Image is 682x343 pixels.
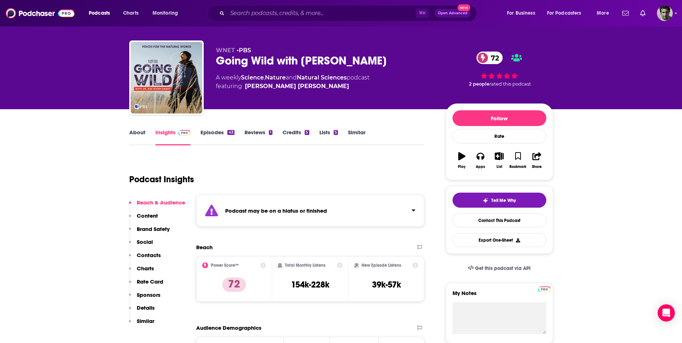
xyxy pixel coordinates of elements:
[291,279,329,290] h3: 154k-228k
[509,165,526,169] div: Bookmark
[214,5,484,21] div: Search podcasts, credits, & more...
[239,47,251,54] a: PBS
[137,199,185,206] p: Reach & Audience
[453,193,546,208] button: tell me why sparkleTell Me Why
[200,129,234,145] a: Episodes43
[453,213,546,227] a: Contact This Podcast
[129,226,170,239] button: Brand Safety
[477,52,503,64] a: 72
[129,199,185,212] button: Reach & Audience
[216,73,369,91] div: A weekly podcast
[658,304,675,322] div: Open Intercom Messenger
[446,47,553,91] div: 72 2 peoplerated this podcast
[509,148,527,173] button: Bookmark
[497,165,502,169] div: List
[334,130,338,135] div: 5
[297,74,347,81] a: Natural Sciences
[507,8,535,18] span: For Business
[147,8,187,19] button: open menu
[286,74,297,81] span: and
[241,74,264,81] a: Science
[319,129,338,145] a: Lists5
[129,265,154,278] button: Charts
[6,6,74,20] img: Podchaser - Follow, Share and Rate Podcasts
[348,129,366,145] a: Similar
[237,47,251,54] span: •
[155,129,191,145] a: InsightsPodchaser Pro
[538,286,551,292] img: Podchaser Pro
[453,129,546,144] div: Rate
[305,130,309,135] div: 5
[483,198,488,203] img: tell me why sparkle
[547,8,581,18] span: For Podcasters
[84,8,119,19] button: open menu
[637,7,648,19] a: Show notifications dropdown
[592,8,618,19] button: open menu
[245,129,272,145] a: Reviews1
[657,5,673,21] span: Logged in as GaryR
[657,5,673,21] button: Show profile menu
[196,195,425,227] section: Click to expand status details
[227,8,416,19] input: Search podcasts, credits, & more...
[453,148,471,173] button: Play
[619,7,632,19] a: Show notifications dropdown
[245,82,349,91] a: Dr. Rae Wynn Grant
[222,277,246,292] p: 72
[265,74,286,81] a: Nature
[227,130,234,135] div: 43
[489,81,531,87] span: rated this podcast
[416,9,429,18] span: ⌘ K
[476,165,485,169] div: Apps
[123,8,139,18] span: Charts
[131,42,202,113] img: Going Wild with Dr. Rae Wynn-Grant
[137,212,158,219] p: Content
[216,47,235,54] span: WNET
[362,263,401,268] h2: New Episode Listens
[129,291,160,305] button: Sponsors
[475,265,531,271] span: Get this podcast via API
[137,278,163,285] p: Rate Card
[597,8,609,18] span: More
[211,263,239,268] h2: Power Score™
[490,148,508,173] button: List
[225,207,327,214] strong: Podcast may be on a hiatus or finished
[453,233,546,247] button: Export One-Sheet
[527,148,546,173] button: Share
[89,8,110,18] span: Podcasts
[129,212,158,226] button: Content
[538,285,551,292] a: Pro website
[435,9,471,18] button: Open AdvancedNew
[372,279,401,290] h3: 39k-57k
[471,148,490,173] button: Apps
[491,198,516,203] span: Tell Me Why
[502,8,544,19] button: open menu
[129,238,153,252] button: Social
[453,110,546,126] button: Follow
[453,290,546,302] label: My Notes
[458,4,470,11] span: New
[282,129,309,145] a: Credits5
[118,8,143,19] a: Charts
[129,129,145,145] a: About
[542,8,592,19] button: open menu
[269,130,272,135] div: 1
[532,165,542,169] div: Share
[458,165,465,169] div: Play
[129,278,163,291] button: Rate Card
[129,304,155,318] button: Details
[137,226,170,232] p: Brand Safety
[196,244,213,251] h2: Reach
[196,324,261,331] h2: Audience Demographics
[438,11,468,15] span: Open Advanced
[129,174,194,185] h1: Podcast Insights
[462,260,537,277] a: Get this podcast via API
[129,252,161,265] button: Contacts
[469,81,489,87] span: 2 people
[216,82,369,91] span: featuring
[137,252,161,259] p: Contacts
[137,304,155,311] p: Details
[129,318,154,331] button: Similar
[137,291,160,298] p: Sponsors
[285,263,325,268] h2: Total Monthly Listens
